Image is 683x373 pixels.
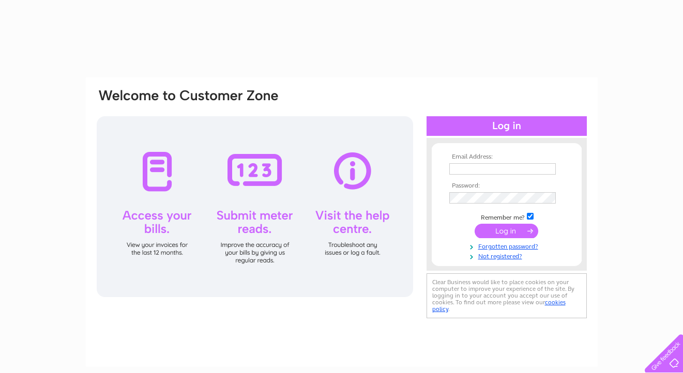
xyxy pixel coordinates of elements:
[449,251,567,260] a: Not registered?
[475,224,538,238] input: Submit
[447,182,567,190] th: Password:
[447,153,567,161] th: Email Address:
[449,241,567,251] a: Forgotten password?
[447,211,567,222] td: Remember me?
[427,273,587,318] div: Clear Business would like to place cookies on your computer to improve your experience of the sit...
[432,299,566,313] a: cookies policy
